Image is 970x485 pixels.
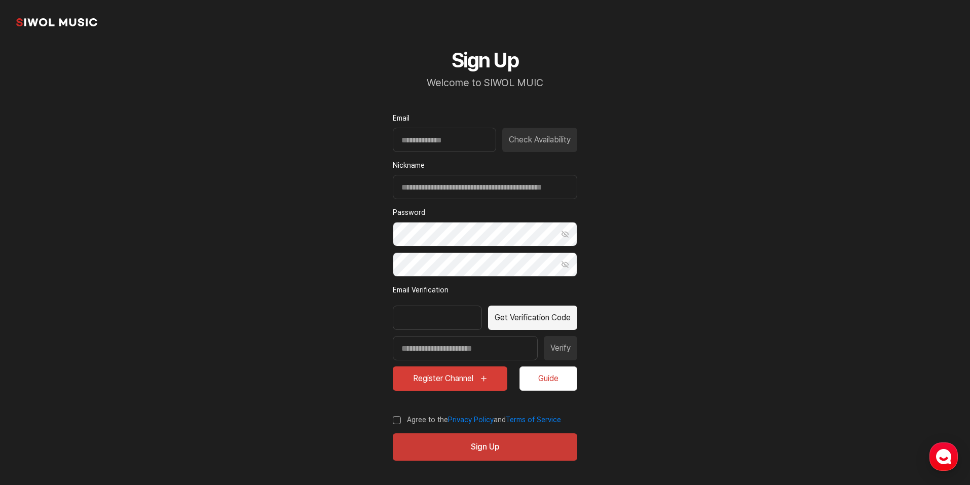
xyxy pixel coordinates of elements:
p: Welcome to SIWOL MUIC [393,77,577,89]
label: required [393,113,577,124]
button: Sign Up [393,433,577,461]
a: Messages [67,321,131,347]
label: required [393,207,577,218]
input: Password [393,252,577,277]
button: Show Password [553,222,577,246]
button: Register Channel [393,366,507,391]
label: required [393,160,577,171]
a: Settings [131,321,195,347]
a: Terms of Service [506,416,561,424]
input: Enter verification code [393,336,538,360]
input: Email address [393,128,496,152]
button: Guide [519,366,577,391]
span: Messages [84,337,114,345]
span: Settings [150,337,175,345]
a: Home [3,321,67,347]
label: Agree to the and [393,415,561,425]
span: Home [26,337,44,345]
h2: Sign Up [393,48,577,72]
input: Up to 12 characters (Korean, English, numbers) [393,175,577,199]
input: Password [393,222,577,246]
button: Show Password [553,252,577,277]
a: Privacy Policy [448,416,494,424]
button: Get Verification Code [488,306,577,330]
label: required [393,285,577,295]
